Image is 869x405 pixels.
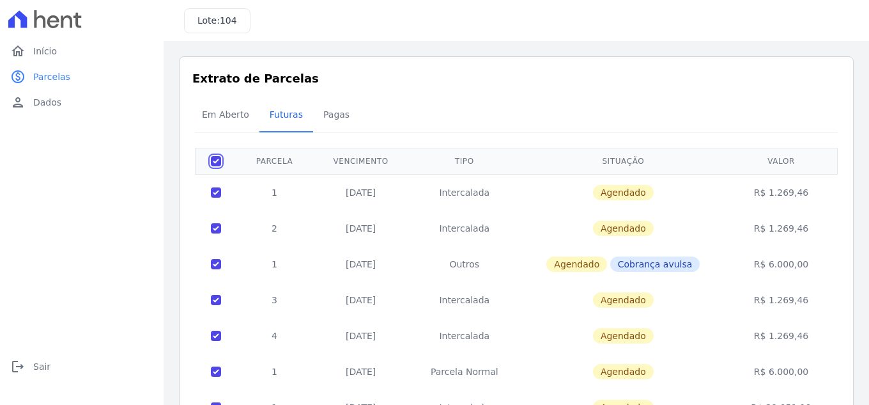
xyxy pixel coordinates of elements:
span: Agendado [593,185,654,200]
i: logout [10,359,26,374]
th: Tipo [409,148,519,174]
td: R$ 1.269,46 [727,318,835,354]
td: [DATE] [312,282,409,318]
i: paid [10,69,26,84]
td: [DATE] [312,246,409,282]
i: person [10,95,26,110]
td: 1 [236,354,312,390]
td: [DATE] [312,354,409,390]
td: Intercalada [409,282,519,318]
td: [DATE] [312,318,409,354]
th: Vencimento [312,148,409,174]
a: Em Aberto [192,99,259,132]
td: Outros [409,246,519,282]
td: R$ 1.269,46 [727,210,835,246]
span: Parcelas [33,70,70,83]
span: Cobrança avulsa [610,257,700,272]
h3: Extrato de Parcelas [192,70,840,87]
a: Futuras [259,99,313,132]
span: Início [33,45,57,58]
span: Dados [33,96,61,109]
h3: Lote: [197,14,237,28]
span: Pagas [316,102,357,127]
a: personDados [5,90,158,115]
td: R$ 1.269,46 [727,282,835,318]
span: Sair [33,360,50,373]
td: R$ 6.000,00 [727,354,835,390]
span: Agendado [593,328,654,344]
th: Valor [727,148,835,174]
a: Pagas [313,99,360,132]
th: Situação [519,148,727,174]
td: [DATE] [312,174,409,210]
span: 104 [220,15,237,26]
i: home [10,44,26,59]
th: Parcela [236,148,312,174]
span: Futuras [262,102,311,127]
a: homeInício [5,38,158,64]
a: paidParcelas [5,64,158,90]
span: Agendado [593,292,654,308]
td: Intercalada [409,210,519,246]
span: Agendado [546,257,607,272]
td: 1 [236,246,312,282]
td: [DATE] [312,210,409,246]
td: Intercalada [409,318,519,354]
a: logoutSair [5,354,158,379]
td: R$ 6.000,00 [727,246,835,282]
span: Agendado [593,364,654,379]
td: Parcela Normal [409,354,519,390]
td: 2 [236,210,312,246]
td: 3 [236,282,312,318]
td: 1 [236,174,312,210]
span: Agendado [593,221,654,236]
td: Intercalada [409,174,519,210]
td: R$ 1.269,46 [727,174,835,210]
td: 4 [236,318,312,354]
span: Em Aberto [194,102,257,127]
